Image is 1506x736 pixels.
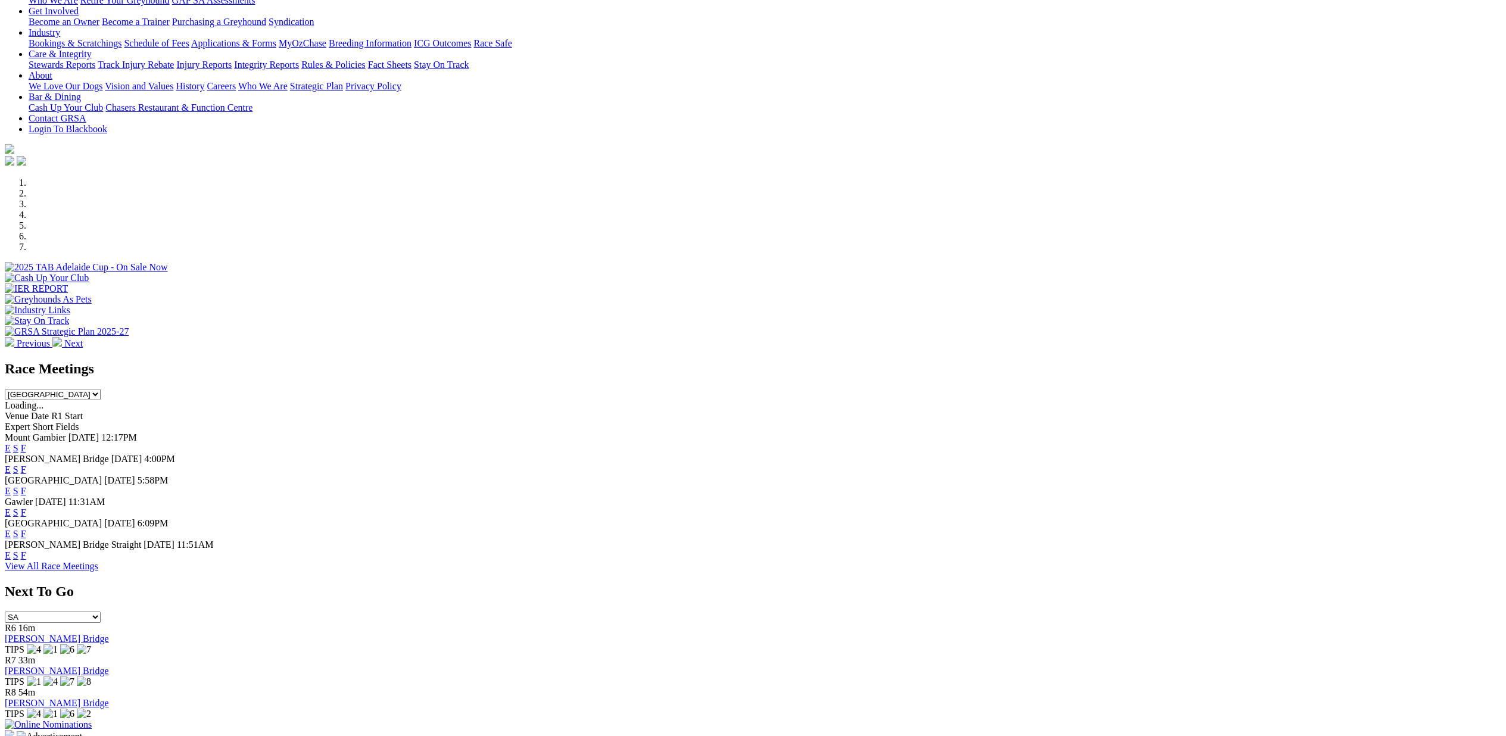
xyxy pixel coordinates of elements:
[27,709,41,719] img: 4
[5,518,102,528] span: [GEOGRAPHIC_DATA]
[111,454,142,464] span: [DATE]
[5,316,69,326] img: Stay On Track
[13,507,18,517] a: S
[104,475,135,485] span: [DATE]
[51,411,83,421] span: R1 Start
[234,60,299,70] a: Integrity Reports
[5,529,11,539] a: E
[345,81,401,91] a: Privacy Policy
[144,454,175,464] span: 4:00PM
[5,719,92,730] img: Online Nominations
[5,294,92,305] img: Greyhounds As Pets
[13,464,18,475] a: S
[172,17,266,27] a: Purchasing a Greyhound
[5,550,11,560] a: E
[279,38,326,48] a: MyOzChase
[5,443,11,453] a: E
[68,497,105,507] span: 11:31AM
[43,644,58,655] img: 1
[52,337,62,347] img: chevron-right-pager-white.svg
[290,81,343,91] a: Strategic Plan
[105,81,173,91] a: Vision and Values
[29,60,1501,70] div: Care & Integrity
[414,60,469,70] a: Stay On Track
[29,60,95,70] a: Stewards Reports
[29,124,107,134] a: Login To Blackbook
[29,70,52,80] a: About
[43,676,58,687] img: 4
[5,432,66,442] span: Mount Gambier
[177,539,214,550] span: 11:51AM
[368,60,411,70] a: Fact Sheets
[329,38,411,48] a: Breeding Information
[238,81,288,91] a: Who We Are
[5,337,14,347] img: chevron-left-pager-white.svg
[5,666,109,676] a: [PERSON_NAME] Bridge
[5,497,33,507] span: Gawler
[5,273,89,283] img: Cash Up Your Club
[55,422,79,432] span: Fields
[29,17,1501,27] div: Get Involved
[13,486,18,496] a: S
[5,539,141,550] span: [PERSON_NAME] Bridge Straight
[43,709,58,719] img: 1
[176,81,204,91] a: History
[5,144,14,154] img: logo-grsa-white.png
[5,709,24,719] span: TIPS
[5,411,29,421] span: Venue
[77,676,91,687] img: 8
[5,262,168,273] img: 2025 TAB Adelaide Cup - On Sale Now
[29,81,102,91] a: We Love Our Dogs
[52,338,83,348] a: Next
[5,475,102,485] span: [GEOGRAPHIC_DATA]
[17,338,50,348] span: Previous
[29,102,1501,113] div: Bar & Dining
[60,676,74,687] img: 7
[68,432,99,442] span: [DATE]
[21,443,26,453] a: F
[414,38,471,48] a: ICG Outcomes
[144,539,174,550] span: [DATE]
[27,644,41,655] img: 4
[5,400,43,410] span: Loading...
[191,38,276,48] a: Applications & Forms
[13,443,18,453] a: S
[18,655,35,665] span: 33m
[101,432,137,442] span: 12:17PM
[5,634,109,644] a: [PERSON_NAME] Bridge
[138,518,169,528] span: 6:09PM
[5,338,52,348] a: Previous
[29,49,92,59] a: Care & Integrity
[18,687,35,697] span: 54m
[5,507,11,517] a: E
[35,497,66,507] span: [DATE]
[29,92,81,102] a: Bar & Dining
[5,156,14,166] img: facebook.svg
[5,305,70,316] img: Industry Links
[29,6,79,16] a: Get Involved
[5,623,16,633] span: R6
[29,113,86,123] a: Contact GRSA
[21,464,26,475] a: F
[21,486,26,496] a: F
[5,464,11,475] a: E
[5,655,16,665] span: R7
[77,709,91,719] img: 2
[29,102,103,113] a: Cash Up Your Club
[105,102,252,113] a: Chasers Restaurant & Function Centre
[29,38,1501,49] div: Industry
[207,81,236,91] a: Careers
[29,27,60,38] a: Industry
[33,422,54,432] span: Short
[5,698,109,708] a: [PERSON_NAME] Bridge
[18,623,35,633] span: 16m
[5,361,1501,377] h2: Race Meetings
[21,529,26,539] a: F
[29,17,99,27] a: Become an Owner
[5,486,11,496] a: E
[5,422,30,432] span: Expert
[13,529,18,539] a: S
[13,550,18,560] a: S
[5,644,24,654] span: TIPS
[5,676,24,687] span: TIPS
